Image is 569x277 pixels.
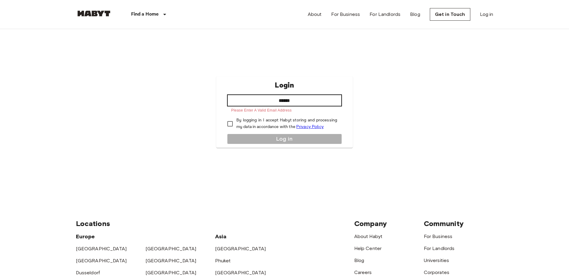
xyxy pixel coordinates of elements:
span: Europe [76,233,95,240]
span: Company [354,219,387,228]
p: Please enter a valid email address [231,108,338,114]
p: Find a Home [131,11,159,18]
a: Blog [410,11,420,18]
a: About Habyt [354,234,383,239]
p: Login [275,80,294,91]
a: Get in Touch [430,8,470,21]
span: Locations [76,219,110,228]
p: By logging in I accept Habyt storing and processing my data in accordance with the [236,117,337,130]
span: Asia [215,233,227,240]
a: [GEOGRAPHIC_DATA] [76,246,127,252]
a: Log in [480,11,493,18]
a: [GEOGRAPHIC_DATA] [145,246,196,252]
a: For Landlords [424,246,455,251]
a: [GEOGRAPHIC_DATA] [145,258,196,264]
a: Careers [354,270,372,275]
a: Corporates [424,270,450,275]
img: Habyt [76,10,112,16]
a: Phuket [215,258,231,264]
a: [GEOGRAPHIC_DATA] [145,270,196,276]
a: Universities [424,258,449,263]
a: For Business [331,11,360,18]
a: [GEOGRAPHIC_DATA] [215,246,266,252]
a: For Landlords [370,11,400,18]
a: Help Center [354,246,382,251]
a: Dusseldorf [76,270,100,276]
a: About [308,11,322,18]
a: [GEOGRAPHIC_DATA] [215,270,266,276]
span: Community [424,219,464,228]
a: For Business [424,234,453,239]
a: Blog [354,258,364,263]
a: [GEOGRAPHIC_DATA] [76,258,127,264]
a: Privacy Policy [296,124,324,129]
